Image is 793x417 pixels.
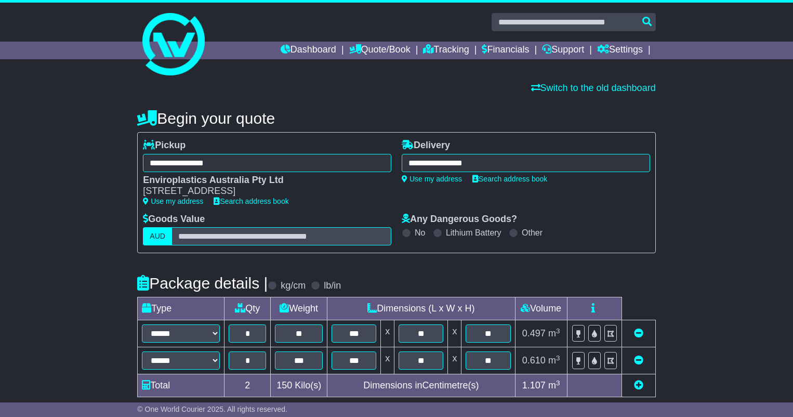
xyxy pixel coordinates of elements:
a: Settings [597,42,643,59]
a: Financials [482,42,529,59]
sup: 3 [556,379,560,387]
label: lb/in [324,280,341,292]
sup: 3 [556,354,560,362]
span: m [548,328,560,338]
a: Switch to the old dashboard [531,83,656,93]
span: 150 [276,380,292,390]
td: Type [138,297,224,320]
label: Pickup [143,140,186,151]
a: Use my address [143,197,203,205]
label: Any Dangerous Goods? [402,214,517,225]
label: Lithium Battery [446,228,501,238]
span: 0.610 [522,355,546,366]
div: [STREET_ADDRESS] [143,186,381,197]
td: x [448,347,461,374]
td: x [448,320,461,347]
label: No [415,228,425,238]
td: Total [138,374,224,397]
td: x [381,347,394,374]
h4: Begin your quote [137,110,655,127]
td: Kilo(s) [271,374,327,397]
a: Dashboard [281,42,336,59]
a: Quote/Book [349,42,411,59]
span: © One World Courier 2025. All rights reserved. [137,405,287,413]
a: Support [542,42,584,59]
td: Qty [224,297,271,320]
label: Delivery [402,140,450,151]
a: Add new item [634,380,643,390]
td: x [381,320,394,347]
td: Volume [515,297,567,320]
h4: Package details | [137,275,268,292]
a: Search address book [472,175,547,183]
span: 1.107 [522,380,546,390]
span: m [548,355,560,366]
span: 0.497 [522,328,546,338]
a: Remove this item [634,355,643,366]
label: Goods Value [143,214,205,225]
span: m [548,380,560,390]
td: Weight [271,297,327,320]
label: AUD [143,227,172,245]
a: Remove this item [634,328,643,338]
td: Dimensions (L x W x H) [327,297,515,320]
a: Use my address [402,175,462,183]
sup: 3 [556,327,560,335]
div: Enviroplastics Australia Pty Ltd [143,175,381,186]
a: Search address book [214,197,288,205]
td: Dimensions in Centimetre(s) [327,374,515,397]
td: 2 [224,374,271,397]
label: kg/cm [281,280,306,292]
a: Tracking [423,42,469,59]
label: Other [522,228,543,238]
